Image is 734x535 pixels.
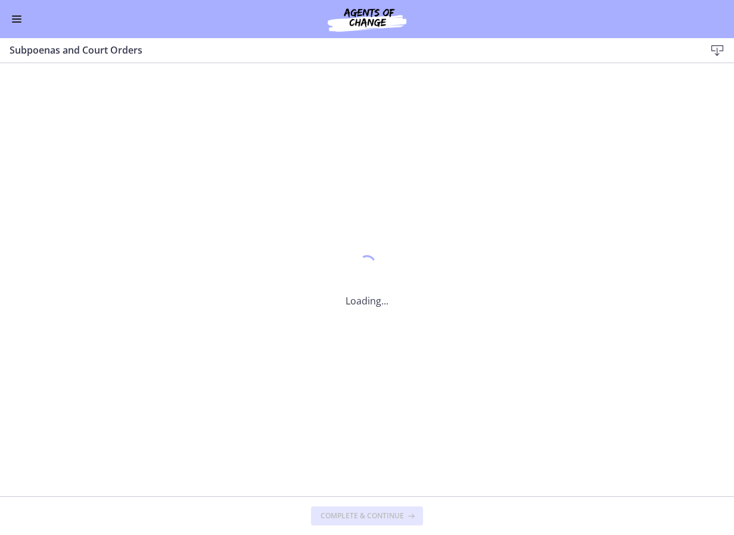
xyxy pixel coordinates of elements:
p: Loading... [346,294,388,308]
button: Enable menu [10,12,24,26]
img: Agents of Change [296,5,438,33]
h3: Subpoenas and Court Orders [10,43,686,57]
div: 1 [346,252,388,279]
button: Complete & continue [311,506,423,525]
span: Complete & continue [321,511,404,521]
